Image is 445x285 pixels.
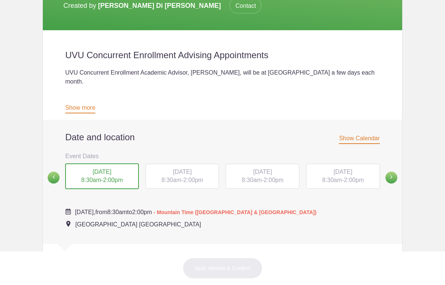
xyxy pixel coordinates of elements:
button: [DATE] 8:30am-2:00pm [145,163,220,190]
img: Cal purple [65,209,71,214]
span: 2:00pm [132,209,152,215]
div: UVU Concurrent Enrollment Academic Advisor, [PERSON_NAME], will be at [GEOGRAPHIC_DATA] a few day... [65,68,380,122]
span: 2:00pm [183,177,203,183]
span: [DATE] [93,169,111,175]
span: [DATE] [334,169,352,175]
button: [DATE] 8:30am-2:00pm [225,163,300,190]
button: [DATE] 8:30am-2:00pm [65,163,139,190]
span: 8:30am [107,209,127,215]
h3: Event Dates [65,150,380,162]
h2: Date and location [65,132,380,143]
span: from to [75,209,317,215]
a: Show more [65,104,95,113]
span: 8:30am [81,177,101,183]
button: [DATE] 8:30am-2:00pm [306,163,380,190]
span: 8:30am [322,177,342,183]
div: - [306,164,380,189]
span: - Mountain Time ([GEOGRAPHIC_DATA] & [GEOGRAPHIC_DATA]) [154,209,317,215]
span: [DATE] [173,169,191,175]
span: [GEOGRAPHIC_DATA] [GEOGRAPHIC_DATA] [75,221,201,228]
span: 2:00pm [103,177,123,183]
div: - [226,164,299,189]
span: 8:30am [242,177,261,183]
span: 8:30am [162,177,181,183]
div: - [65,163,139,190]
span: [PERSON_NAME] Di [PERSON_NAME] [98,2,221,9]
span: [DATE] [253,169,272,175]
button: Next: Review & Confirm [182,258,263,279]
div: - [146,164,219,189]
img: Event location [66,221,70,227]
span: 2:00pm [344,177,364,183]
span: [DATE], [75,209,95,215]
span: Show Calendar [339,135,379,144]
span: 2:00pm [264,177,283,183]
h2: UVU Concurrent Enrollment Advising Appointments [65,50,380,61]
